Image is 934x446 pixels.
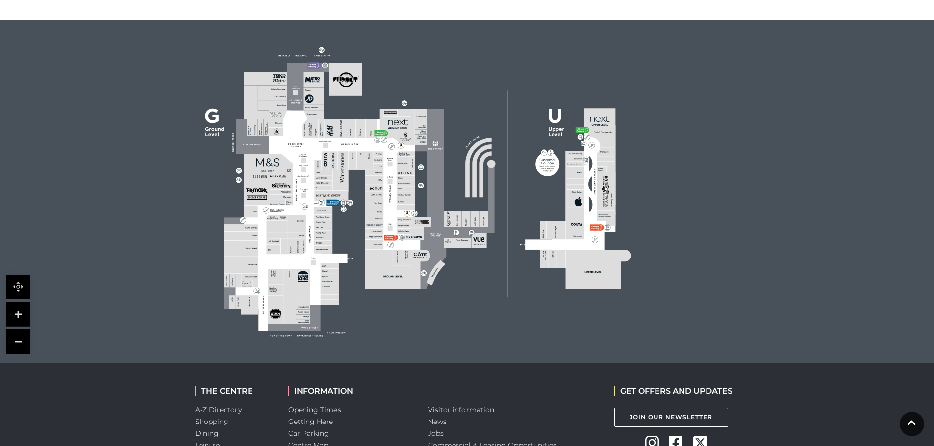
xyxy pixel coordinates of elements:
a: Opening Times [288,405,341,414]
a: Visitor information [428,405,495,414]
a: Jobs [428,429,444,438]
a: News [428,417,447,426]
h2: THE CENTRE [195,386,274,396]
a: Shopping [195,417,229,426]
h2: INFORMATION [288,386,413,396]
a: Car Parking [288,429,329,438]
a: Dining [195,429,219,438]
a: Join Our Newsletter [614,408,728,427]
a: Getting Here [288,417,333,426]
a: A-Z Directory [195,405,242,414]
h2: GET OFFERS AND UPDATES [614,386,732,396]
